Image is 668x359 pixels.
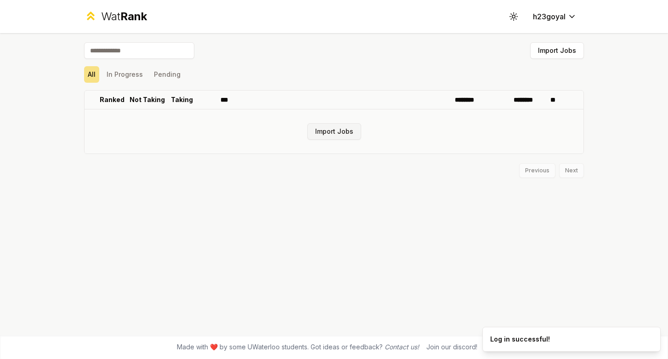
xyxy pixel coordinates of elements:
button: Pending [150,66,184,83]
p: Not Taking [130,95,165,104]
span: Rank [120,10,147,23]
a: Contact us! [385,343,419,351]
span: Made with ❤️ by some UWaterloo students. Got ideas or feedback? [177,342,419,352]
button: Import Jobs [307,123,361,140]
div: Log in successful! [490,335,550,344]
button: h23goyal [526,8,584,25]
a: WatRank [84,9,147,24]
span: h23goyal [533,11,566,22]
button: Import Jobs [530,42,584,59]
button: In Progress [103,66,147,83]
div: Join our discord! [426,342,477,352]
p: Ranked [100,95,125,104]
div: Wat [101,9,147,24]
p: Taking [171,95,193,104]
button: All [84,66,99,83]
